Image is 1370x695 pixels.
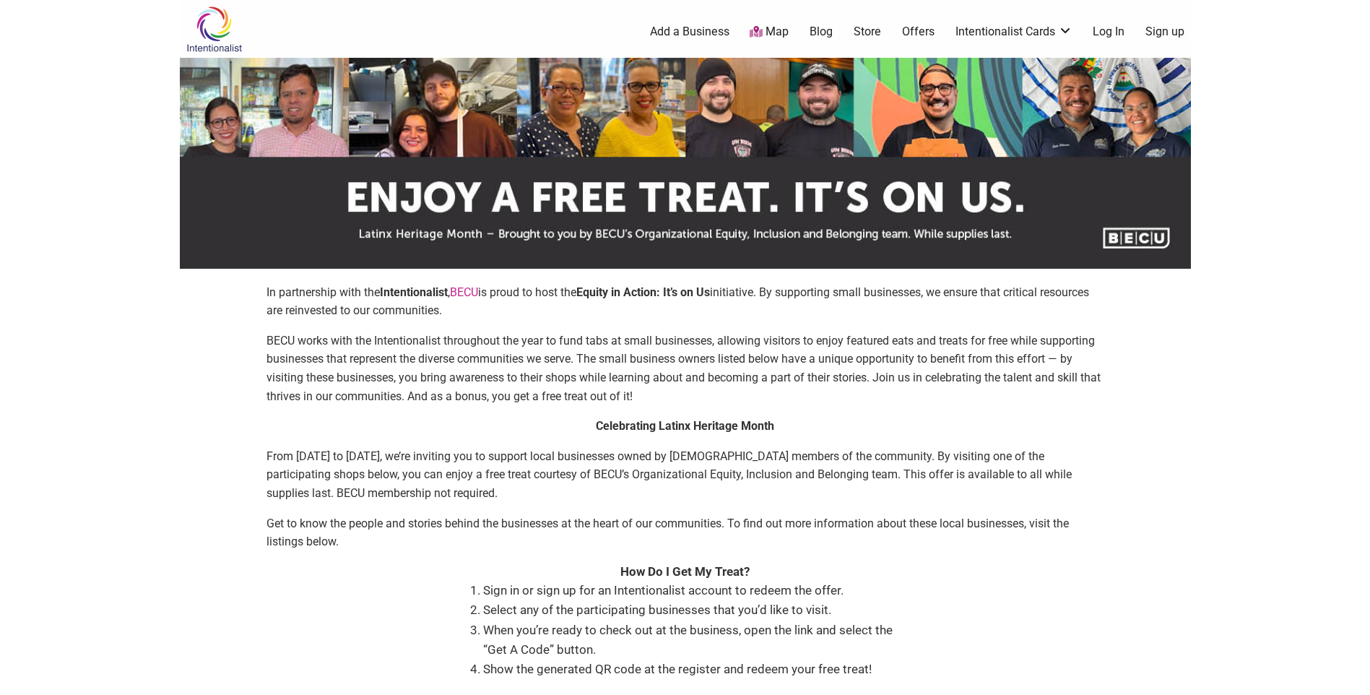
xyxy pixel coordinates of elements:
[483,621,902,660] li: When you’re ready to check out at the business, open the link and select the “Get A Code” button.
[854,24,881,40] a: Store
[810,24,833,40] a: Blog
[266,283,1104,320] p: In partnership with the , is proud to host the initiative. By supporting small businesses, we ens...
[266,514,1104,551] p: Get to know the people and stories behind the businesses at the heart of our communities. To find...
[620,564,750,579] strong: How Do I Get My Treat?
[1145,24,1184,40] a: Sign up
[750,24,789,40] a: Map
[1093,24,1124,40] a: Log In
[650,24,729,40] a: Add a Business
[266,332,1104,405] p: BECU works with the Intentionalist throughout the year to fund tabs at small businesses, allowing...
[450,285,478,299] a: BECU
[266,447,1104,503] p: From [DATE] to [DATE], we’re inviting you to support local businesses owned by [DEMOGRAPHIC_DATA]...
[180,6,248,53] img: Intentionalist
[483,581,902,600] li: Sign in or sign up for an Intentionalist account to redeem the offer.
[902,24,935,40] a: Offers
[576,285,710,299] strong: Equity in Action: It’s on Us
[380,285,448,299] strong: Intentionalist
[955,24,1072,40] a: Intentionalist Cards
[483,660,902,679] li: Show the generated QR code at the register and redeem your free treat!
[596,419,774,433] strong: Celebrating Latinx Heritage Month
[180,58,1191,269] img: sponsor logo
[483,600,902,620] li: Select any of the participating businesses that you’d like to visit.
